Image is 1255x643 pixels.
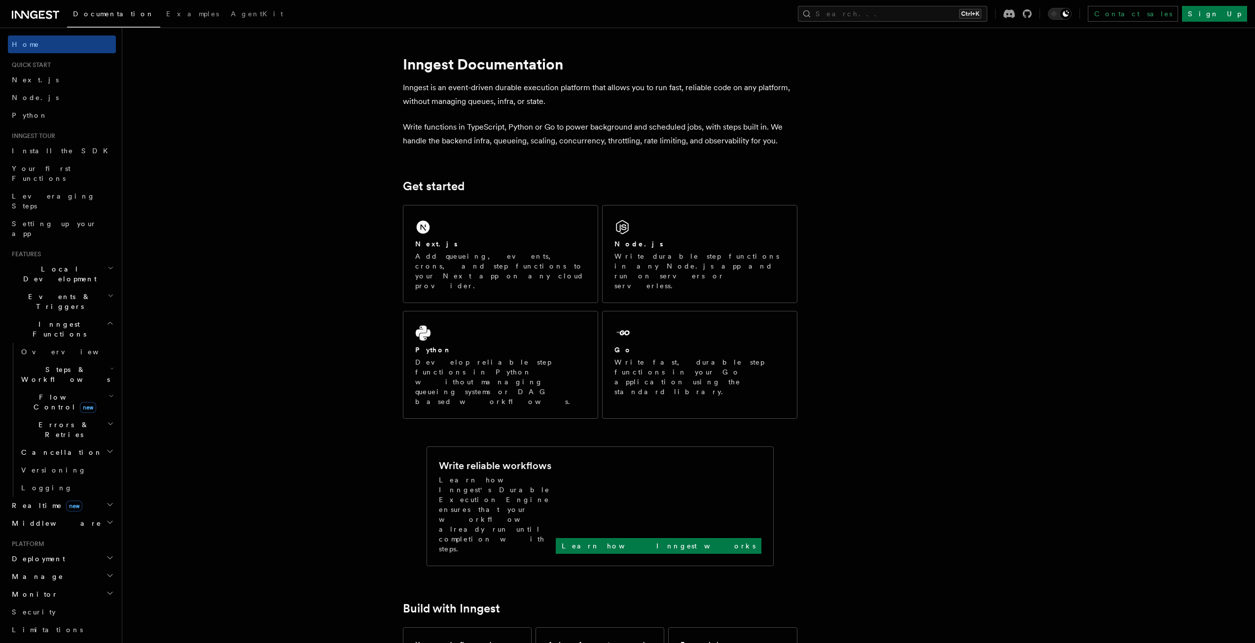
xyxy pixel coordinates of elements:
[1088,6,1178,22] a: Contact sales
[8,260,116,288] button: Local Development
[17,443,116,461] button: Cancellation
[12,192,95,210] span: Leveraging Steps
[17,416,116,443] button: Errors & Retries
[415,345,452,355] h2: Python
[403,120,797,148] p: Write functions in TypeScript, Python or Go to power background and scheduled jobs, with steps bu...
[8,264,108,284] span: Local Development
[556,538,761,554] a: Learn how Inngest works
[403,81,797,108] p: Inngest is an event-driven durable execution platform that allows you to run fast, reliable code ...
[225,3,289,27] a: AgentKit
[12,76,59,84] span: Next.js
[12,165,71,182] span: Your first Functions
[12,111,48,119] span: Python
[12,94,59,102] span: Node.js
[8,603,116,621] a: Security
[21,348,123,356] span: Overview
[415,239,458,249] h2: Next.js
[8,568,116,585] button: Manage
[8,501,82,510] span: Realtime
[8,319,107,339] span: Inngest Functions
[614,251,785,291] p: Write durable step functions in any Node.js app and run on servers or serverless.
[231,10,283,18] span: AgentKit
[17,388,116,416] button: Flow Controlnew
[12,608,56,616] span: Security
[8,315,116,343] button: Inngest Functions
[166,10,219,18] span: Examples
[403,205,598,303] a: Next.jsAdd queueing, events, crons, and step functions to your Next app on any cloud provider.
[17,447,103,457] span: Cancellation
[8,89,116,106] a: Node.js
[602,311,797,419] a: GoWrite fast, durable step functions in your Go application using the standard library.
[8,514,116,532] button: Middleware
[17,461,116,479] a: Versioning
[403,311,598,419] a: PythonDevelop reliable step functions in Python without managing queueing systems or DAG based wo...
[8,106,116,124] a: Python
[8,71,116,89] a: Next.js
[160,3,225,27] a: Examples
[8,497,116,514] button: Realtimenew
[614,357,785,397] p: Write fast, durable step functions in your Go application using the standard library.
[8,215,116,242] a: Setting up your app
[67,3,160,28] a: Documentation
[8,518,102,528] span: Middleware
[415,251,586,291] p: Add queueing, events, crons, and step functions to your Next app on any cloud provider.
[8,35,116,53] a: Home
[80,402,96,413] span: new
[8,142,116,160] a: Install the SDK
[17,392,108,412] span: Flow Control
[73,10,154,18] span: Documentation
[8,292,108,311] span: Events & Triggers
[415,357,586,406] p: Develop reliable step functions in Python without managing queueing systems or DAG based workflows.
[403,179,465,193] a: Get started
[602,205,797,303] a: Node.jsWrite durable step functions in any Node.js app and run on servers or serverless.
[1182,6,1247,22] a: Sign Up
[614,345,632,355] h2: Go
[17,343,116,361] a: Overview
[439,459,551,473] h2: Write reliable workflows
[8,187,116,215] a: Leveraging Steps
[8,343,116,497] div: Inngest Functions
[12,626,83,634] span: Limitations
[17,420,107,440] span: Errors & Retries
[12,147,114,155] span: Install the SDK
[614,239,663,249] h2: Node.js
[17,365,110,384] span: Steps & Workflows
[8,589,58,599] span: Monitor
[8,160,116,187] a: Your first Functions
[8,540,44,548] span: Platform
[959,9,981,19] kbd: Ctrl+K
[8,572,64,581] span: Manage
[8,621,116,639] a: Limitations
[66,501,82,511] span: new
[8,61,51,69] span: Quick start
[439,475,556,554] p: Learn how Inngest's Durable Execution Engine ensures that your workflow already run until complet...
[798,6,987,22] button: Search...Ctrl+K
[403,602,500,615] a: Build with Inngest
[8,554,65,564] span: Deployment
[403,55,797,73] h1: Inngest Documentation
[8,585,116,603] button: Monitor
[8,288,116,315] button: Events & Triggers
[17,479,116,497] a: Logging
[17,361,116,388] button: Steps & Workflows
[1048,8,1072,20] button: Toggle dark mode
[8,250,41,258] span: Features
[12,39,39,49] span: Home
[562,541,755,551] p: Learn how Inngest works
[8,132,55,140] span: Inngest tour
[12,220,97,237] span: Setting up your app
[21,484,72,492] span: Logging
[21,466,86,474] span: Versioning
[8,550,116,568] button: Deployment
